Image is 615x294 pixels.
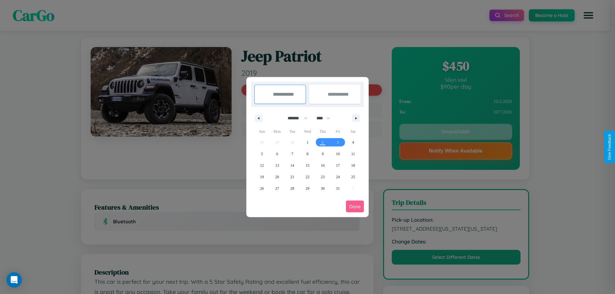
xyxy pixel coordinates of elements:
[330,148,345,160] button: 10
[285,160,300,171] button: 14
[300,126,315,137] span: Wed
[275,171,279,183] span: 20
[322,137,324,148] span: 2
[269,148,284,160] button: 6
[276,148,278,160] span: 6
[300,137,315,148] button: 1
[307,137,308,148] span: 1
[275,160,279,171] span: 13
[300,148,315,160] button: 8
[285,183,300,194] button: 28
[346,148,361,160] button: 11
[607,134,612,160] div: Give Feedback
[330,183,345,194] button: 31
[269,160,284,171] button: 13
[306,183,309,194] span: 29
[330,137,345,148] button: 3
[330,171,345,183] button: 24
[330,160,345,171] button: 17
[300,183,315,194] button: 29
[351,148,355,160] span: 11
[269,171,284,183] button: 20
[351,160,355,171] span: 18
[337,137,339,148] span: 3
[285,171,300,183] button: 21
[336,160,340,171] span: 17
[285,148,300,160] button: 7
[336,148,340,160] span: 10
[346,126,361,137] span: Sat
[315,126,330,137] span: Thu
[346,171,361,183] button: 25
[291,160,294,171] span: 14
[291,171,294,183] span: 21
[315,183,330,194] button: 30
[306,160,309,171] span: 15
[322,148,324,160] span: 9
[275,183,279,194] span: 27
[260,183,264,194] span: 26
[346,137,361,148] button: 4
[352,137,354,148] span: 4
[307,148,308,160] span: 8
[254,171,269,183] button: 19
[321,160,324,171] span: 16
[261,148,263,160] span: 5
[269,126,284,137] span: Mon
[351,171,355,183] span: 25
[321,171,324,183] span: 23
[300,171,315,183] button: 22
[346,201,364,212] button: Done
[291,183,294,194] span: 28
[315,148,330,160] button: 9
[321,183,324,194] span: 30
[260,171,264,183] span: 19
[6,272,22,288] div: Open Intercom Messenger
[330,126,345,137] span: Fri
[269,183,284,194] button: 27
[285,126,300,137] span: Tue
[260,160,264,171] span: 12
[336,171,340,183] span: 24
[291,148,293,160] span: 7
[254,183,269,194] button: 26
[315,137,330,148] button: 2
[300,160,315,171] button: 15
[336,183,340,194] span: 31
[315,171,330,183] button: 23
[254,160,269,171] button: 12
[306,171,309,183] span: 22
[346,160,361,171] button: 18
[315,160,330,171] button: 16
[254,148,269,160] button: 5
[254,126,269,137] span: Sun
